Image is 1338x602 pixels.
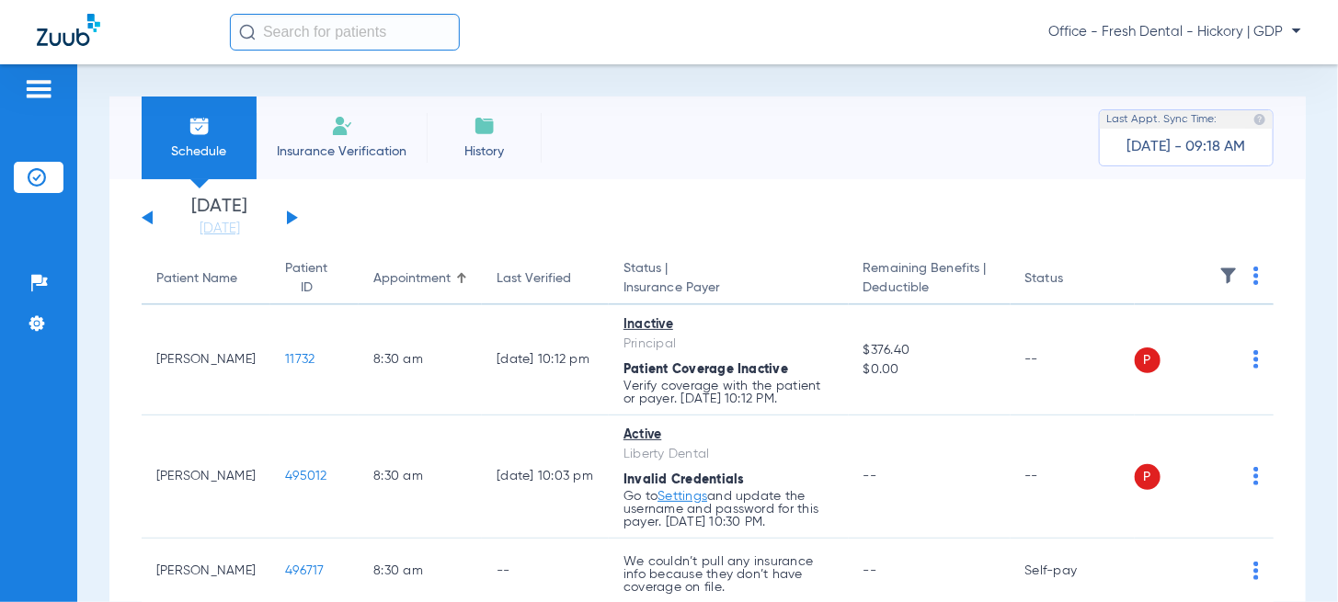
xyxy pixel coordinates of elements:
[1011,305,1135,415] td: --
[623,426,834,445] div: Active
[156,269,237,289] div: Patient Name
[1135,464,1161,490] span: P
[270,142,413,161] span: Insurance Verification
[623,473,745,486] span: Invalid Credentials
[1219,267,1238,285] img: filter.svg
[1048,23,1301,41] span: Office - Fresh Dental - Hickory | GDP
[37,14,100,46] img: Zuub Logo
[24,78,53,100] img: hamburger-icon
[863,564,877,577] span: --
[165,198,275,238] li: [DATE]
[1246,514,1338,602] iframe: Chat Widget
[623,555,834,594] p: We couldn’t pull any insurance info because they don’t have coverage on file.
[285,470,327,483] span: 495012
[331,115,353,137] img: Manual Insurance Verification
[156,269,256,289] div: Patient Name
[863,470,877,483] span: --
[623,445,834,464] div: Liberty Dental
[1253,350,1259,369] img: group-dot-blue.svg
[1106,110,1217,129] span: Last Appt. Sync Time:
[285,259,327,298] div: Patient ID
[623,315,834,335] div: Inactive
[239,24,256,40] img: Search Icon
[285,259,344,298] div: Patient ID
[482,305,609,415] td: [DATE] 10:12 PM
[1135,347,1161,373] span: P
[658,490,707,503] a: Settings
[623,490,834,528] p: Go to and update the username and password for this payer. [DATE] 10:30 PM.
[373,269,467,289] div: Appointment
[230,14,460,51] input: Search for patients
[1127,138,1246,156] span: [DATE] - 09:18 AM
[623,380,834,405] p: Verify coverage with the patient or payer. [DATE] 10:12 PM.
[623,278,834,298] span: Insurance Payer
[373,269,451,289] div: Appointment
[285,353,314,366] span: 11732
[285,564,325,577] span: 496717
[863,341,996,360] span: $376.40
[1253,267,1259,285] img: group-dot-blue.svg
[359,305,482,415] td: 8:30 AM
[474,115,496,137] img: History
[142,415,270,539] td: [PERSON_NAME]
[142,305,270,415] td: [PERSON_NAME]
[497,269,594,289] div: Last Verified
[609,254,849,305] th: Status |
[189,115,211,137] img: Schedule
[1253,467,1259,485] img: group-dot-blue.svg
[623,363,788,376] span: Patient Coverage Inactive
[849,254,1011,305] th: Remaining Benefits |
[1253,113,1266,126] img: last sync help info
[1011,254,1135,305] th: Status
[863,278,996,298] span: Deductible
[623,335,834,354] div: Principal
[359,415,482,539] td: 8:30 AM
[155,142,243,161] span: Schedule
[863,360,996,380] span: $0.00
[440,142,528,161] span: History
[1011,415,1135,539] td: --
[482,415,609,539] td: [DATE] 10:03 PM
[497,269,571,289] div: Last Verified
[165,220,275,238] a: [DATE]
